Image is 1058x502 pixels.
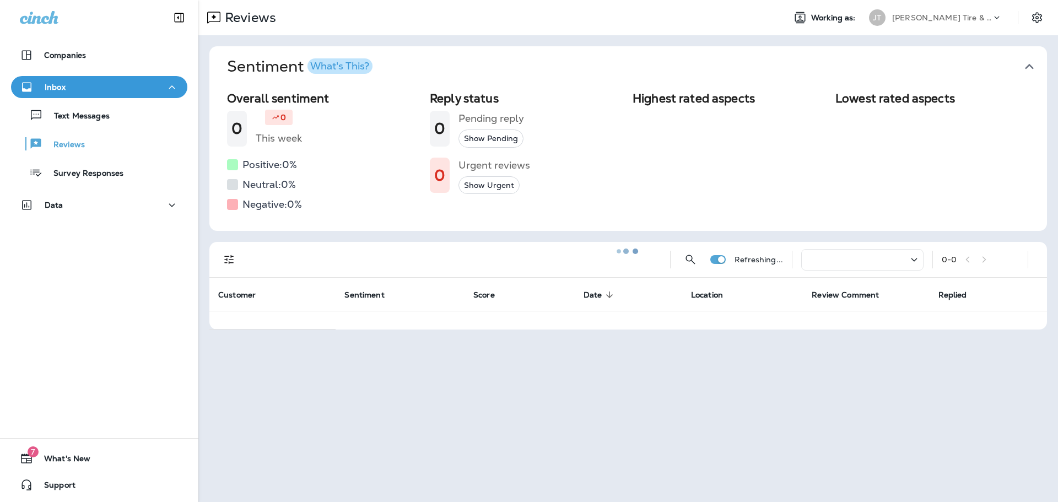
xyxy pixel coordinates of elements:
p: Survey Responses [42,169,123,179]
button: 7What's New [11,447,187,469]
button: Reviews [11,132,187,155]
button: Survey Responses [11,161,187,184]
button: Support [11,474,187,496]
button: Collapse Sidebar [164,7,195,29]
button: Data [11,194,187,216]
button: Inbox [11,76,187,98]
p: Companies [44,51,86,60]
span: What's New [33,454,90,467]
span: 7 [28,446,39,457]
button: Text Messages [11,104,187,127]
span: Support [33,481,75,494]
button: Companies [11,44,187,66]
p: Reviews [42,140,85,150]
p: Data [45,201,63,209]
p: Inbox [45,83,66,91]
p: Text Messages [43,111,110,122]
